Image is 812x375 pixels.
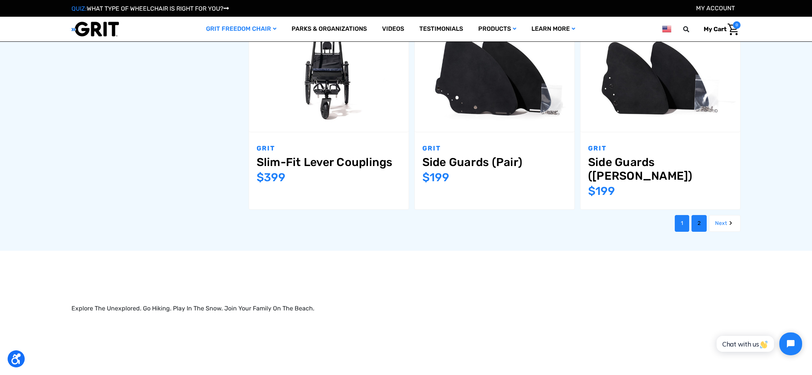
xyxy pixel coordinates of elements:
a: Account [696,5,735,12]
span: $399 [257,171,285,184]
iframe: Tidio Chat [708,326,809,362]
img: us.png [662,24,671,34]
a: Side Guards (GRIT Jr.),$199.00 [588,155,733,183]
a: Products [471,17,524,41]
a: Parks & Organizations [284,17,374,41]
span: $199 [588,184,615,198]
a: Testimonials [412,17,471,41]
p: GRIT [422,144,567,153]
p: Explore The Unexplored. Go Hiking. Play In The Snow. Join Your Family On The Beach. [71,304,741,313]
a: QUIZ:WHAT TYPE OF WHEELCHAIR IS RIGHT FOR YOU? [71,5,229,12]
a: GRIT Freedom Chair [198,17,284,41]
img: Cart [728,24,739,35]
span: QUIZ: [71,5,87,12]
img: Slim-Fit Lever Couplings [249,21,409,127]
img: GRIT All-Terrain Wheelchair and Mobility Equipment [71,21,119,37]
img: GRIT Side Guards: pair of side guards and hardware to attach to GRIT Freedom Chair, to protect cl... [415,21,574,127]
nav: pagination [240,215,741,232]
a: Slim-Fit Lever Couplings,$399.00 [257,155,401,169]
a: Side Guards (GRIT Jr.),$199.00 [580,16,740,132]
a: Side Guards (Pair),$199.00 [422,155,567,169]
a: Videos [374,17,412,41]
span: 0 [733,21,741,29]
p: GRIT [588,144,733,153]
img: GRIT Junior Side Guards: pair of side guards and hardware to attach to GRIT Junior, to protect cl... [580,21,740,127]
span: My Cart [704,25,726,33]
a: Page 2 of 2 [691,215,707,232]
input: Search [687,21,698,37]
a: Cart with 0 items [698,21,741,37]
a: Side Guards (Pair),$199.00 [415,16,574,132]
span: $199 [422,171,449,184]
a: Slim-Fit Lever Couplings,$399.00 [249,16,409,132]
a: Page 1 of 2 [675,215,689,232]
a: Next [709,215,741,232]
p: GRIT [257,144,401,153]
a: Learn More [524,17,583,41]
